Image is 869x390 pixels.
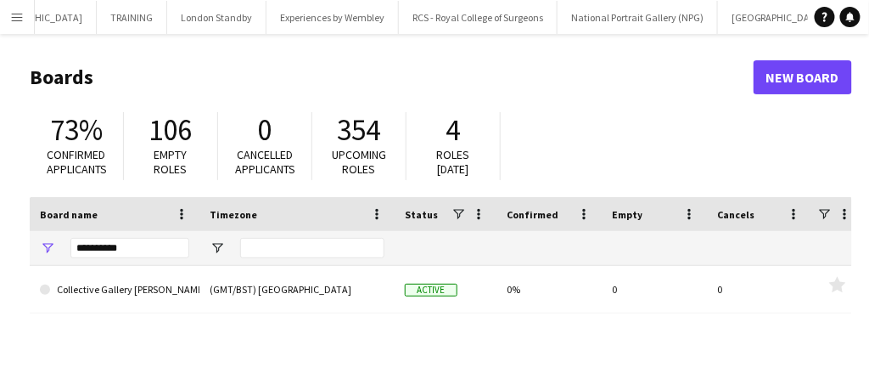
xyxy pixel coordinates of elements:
[405,208,438,221] span: Status
[30,65,754,90] h1: Boards
[754,60,852,94] a: New Board
[199,266,395,313] div: (GMT/BST) [GEOGRAPHIC_DATA]
[70,238,189,258] input: Board name Filter Input
[50,111,103,149] span: 73%
[167,1,266,34] button: London Standby
[437,147,470,177] span: Roles [DATE]
[446,111,461,149] span: 4
[210,240,225,256] button: Open Filter Menu
[717,208,754,221] span: Cancels
[40,240,55,256] button: Open Filter Menu
[602,266,707,313] div: 0
[47,147,107,177] span: Confirmed applicants
[405,284,457,297] span: Active
[210,208,257,221] span: Timezone
[149,111,193,149] span: 106
[40,208,98,221] span: Board name
[558,1,718,34] button: National Portrait Gallery (NPG)
[399,1,558,34] button: RCS - Royal College of Surgeons
[266,1,399,34] button: Experiences by Wembley
[507,208,558,221] span: Confirmed
[332,147,386,177] span: Upcoming roles
[496,266,602,313] div: 0%
[154,147,188,177] span: Empty roles
[240,238,384,258] input: Timezone Filter Input
[707,266,812,313] div: 0
[258,111,272,149] span: 0
[235,147,295,177] span: Cancelled applicants
[97,1,167,34] button: TRAINING
[612,208,642,221] span: Empty
[338,111,381,149] span: 354
[40,266,189,314] a: Collective Gallery [PERSON_NAME]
